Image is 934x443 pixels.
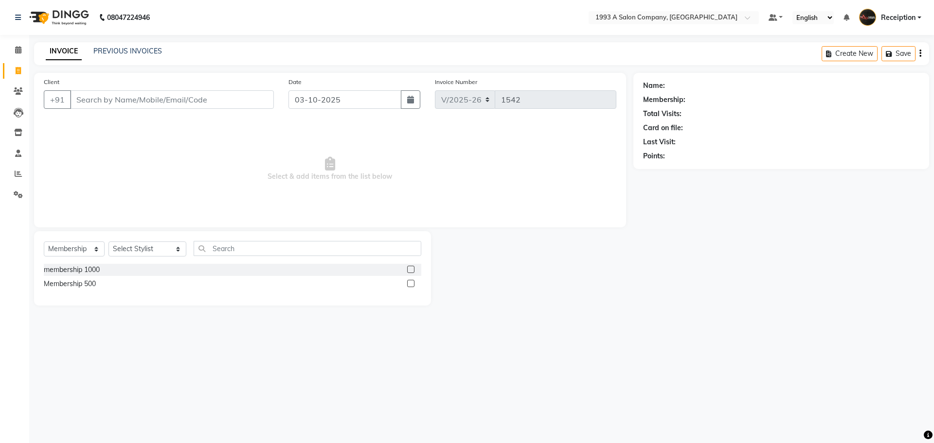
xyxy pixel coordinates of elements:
[643,109,682,119] div: Total Visits:
[44,78,59,86] label: Client
[643,95,685,105] div: Membership:
[859,9,876,26] img: Receiption
[46,43,82,60] a: INVOICE
[822,46,878,61] button: Create New
[194,241,421,256] input: Search
[93,47,162,55] a: PREVIOUS INVOICES
[44,265,100,275] div: membership 1000
[643,137,676,147] div: Last Visit:
[44,90,71,109] button: +91
[288,78,302,86] label: Date
[643,151,665,161] div: Points:
[25,4,91,31] img: logo
[643,81,665,91] div: Name:
[881,13,916,23] span: Receiption
[44,279,96,289] div: Membership 500
[435,78,477,86] label: Invoice Number
[70,90,274,109] input: Search by Name/Mobile/Email/Code
[107,4,150,31] b: 08047224946
[881,46,916,61] button: Save
[44,120,616,218] span: Select & add items from the list below
[643,123,683,133] div: Card on file:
